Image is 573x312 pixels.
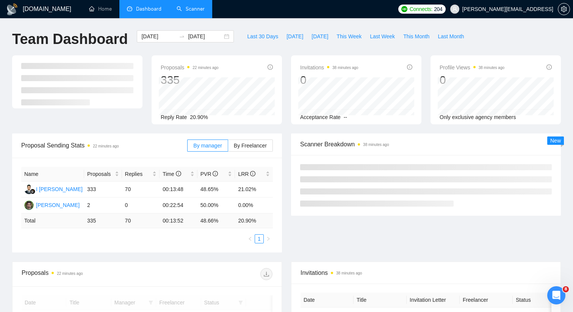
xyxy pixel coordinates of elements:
span: [DATE] [286,32,303,41]
span: Proposals [161,63,219,72]
iframe: Intercom live chat [547,286,565,304]
span: Dashboard [136,6,161,12]
td: 0.00% [235,198,273,213]
time: 38 minutes ago [479,66,504,70]
span: [DATE] [312,32,328,41]
a: searchScanner [177,6,205,12]
input: Start date [141,32,176,41]
span: right [266,237,271,241]
span: This Week [337,32,362,41]
td: 20.90 % [235,213,273,228]
button: setting [558,3,570,15]
span: Acceptance Rate [300,114,341,120]
span: Reply Rate [161,114,187,120]
a: IGI [PERSON_NAME] [PERSON_NAME] [24,186,128,192]
td: 333 [84,182,122,198]
td: 48.65% [197,182,235,198]
span: Invitations [300,63,358,72]
th: Status [513,293,566,307]
span: info-circle [546,64,552,70]
span: LRR [238,171,255,177]
span: 204 [434,5,442,13]
button: [DATE] [282,30,307,42]
span: New [550,138,561,144]
td: 48.66 % [197,213,235,228]
div: I [PERSON_NAME] [PERSON_NAME] [36,185,128,193]
span: This Month [403,32,429,41]
input: End date [188,32,222,41]
span: info-circle [250,171,255,176]
button: [DATE] [307,30,332,42]
span: to [179,33,185,39]
span: -- [344,114,347,120]
div: 0 [440,73,504,87]
span: left [248,237,252,241]
span: info-circle [268,64,273,70]
img: TF [24,201,34,210]
th: Replies [122,167,160,182]
th: Date [301,293,354,307]
span: dashboard [127,6,132,11]
th: Freelancer [460,293,513,307]
td: 335 [84,213,122,228]
td: 50.00% [197,198,235,213]
span: Only exclusive agency members [440,114,516,120]
img: gigradar-bm.png [30,189,35,194]
button: This Month [399,30,434,42]
td: 00:22:54 [160,198,197,213]
time: 38 minutes ago [363,143,389,147]
div: 0 [300,73,358,87]
td: 21.02% [235,182,273,198]
span: By manager [193,143,222,149]
td: 70 [122,182,160,198]
img: upwork-logo.png [401,6,407,12]
td: 0 [122,198,160,213]
span: Replies [125,170,151,178]
span: Invitations [301,268,551,278]
span: swap-right [179,33,185,39]
a: 1 [255,235,263,243]
li: 1 [255,234,264,243]
time: 22 minutes ago [193,66,218,70]
li: Next Page [264,234,273,243]
span: By Freelancer [234,143,267,149]
time: 38 minutes ago [332,66,358,70]
a: TF[PERSON_NAME] [24,202,80,208]
span: Connects: [410,5,432,13]
span: info-circle [213,171,218,176]
span: Last Week [370,32,395,41]
div: 335 [161,73,219,87]
span: Scanner Breakdown [300,140,552,149]
th: Invitation Letter [407,293,460,307]
span: PVR [200,171,218,177]
h1: Team Dashboard [12,30,128,48]
img: IG [24,185,34,194]
a: setting [558,6,570,12]
td: Total [21,213,84,228]
span: info-circle [176,171,181,176]
span: Profile Views [440,63,504,72]
th: Name [21,167,84,182]
span: Last 30 Days [247,32,278,41]
td: 00:13:48 [160,182,197,198]
time: 22 minutes ago [57,271,83,276]
span: Last Month [438,32,464,41]
span: user [452,6,457,12]
img: logo [6,3,18,16]
span: Time [163,171,181,177]
button: Last Month [434,30,468,42]
th: Proposals [84,167,122,182]
span: Proposal Sending Stats [21,141,187,150]
span: info-circle [407,64,412,70]
button: Last Week [366,30,399,42]
span: 8 [563,286,569,292]
time: 38 minutes ago [336,271,362,275]
button: Last 30 Days [243,30,282,42]
td: 00:13:52 [160,213,197,228]
button: This Week [332,30,366,42]
li: Previous Page [246,234,255,243]
span: Proposals [87,170,113,178]
td: 70 [122,213,160,228]
a: homeHome [89,6,112,12]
